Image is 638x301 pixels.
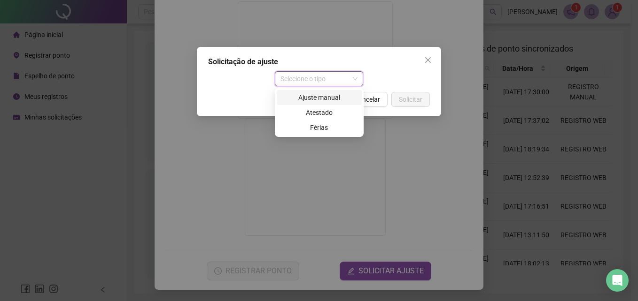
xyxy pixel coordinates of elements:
[347,92,388,107] button: Cancelar
[277,90,362,105] div: Ajuste manual
[282,122,356,133] div: Férias
[354,94,380,105] span: Cancelar
[280,72,358,86] span: Selecione o tipo
[606,269,629,292] div: Open Intercom Messenger
[282,92,356,103] div: Ajuste manual
[208,56,430,68] div: Solicitação de ajuste
[391,92,430,107] button: Solicitar
[420,53,436,68] button: Close
[277,105,362,120] div: Atestado
[424,56,432,64] span: close
[277,120,362,135] div: Férias
[282,107,356,118] div: Atestado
